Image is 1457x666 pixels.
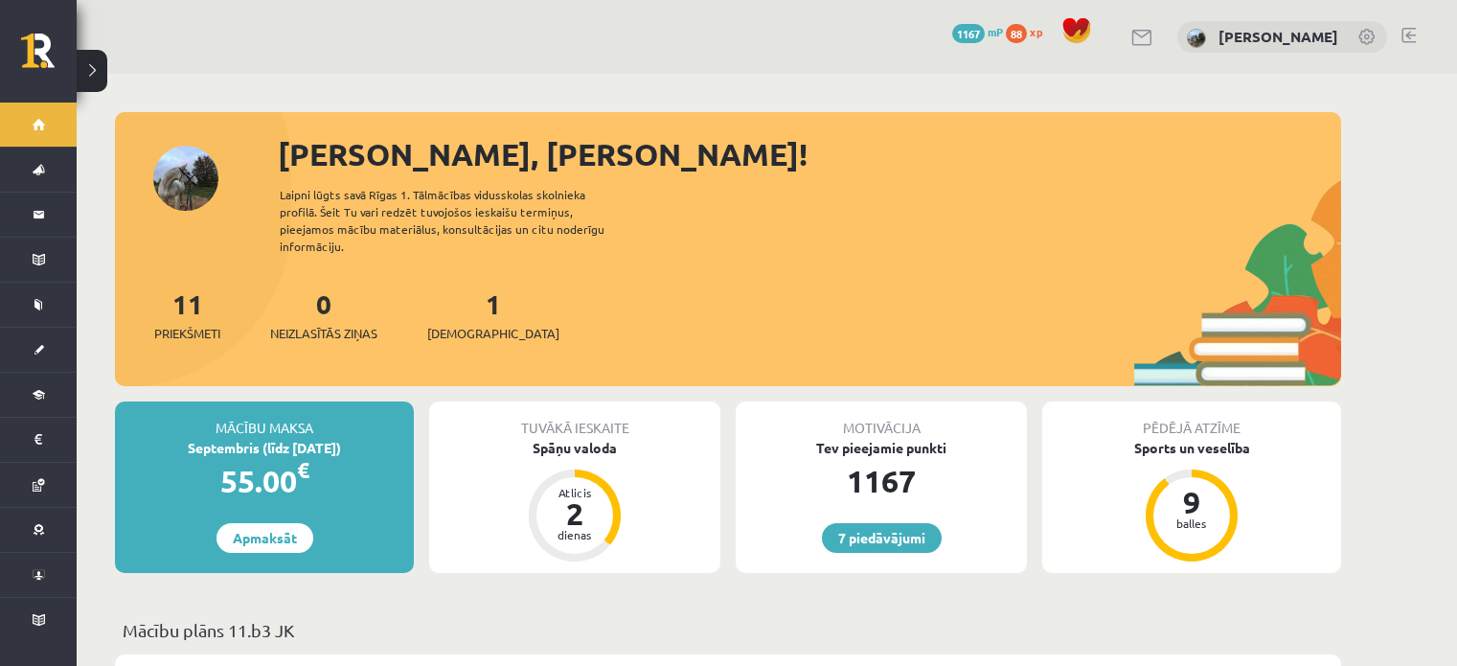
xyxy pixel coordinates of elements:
[278,131,1341,177] div: [PERSON_NAME], [PERSON_NAME]!
[952,24,985,43] span: 1167
[429,402,720,438] div: Tuvākā ieskaite
[988,24,1003,39] span: mP
[952,24,1003,39] a: 1167 mP
[1163,517,1220,529] div: balles
[736,438,1027,458] div: Tev pieejamie punkti
[429,438,720,458] div: Spāņu valoda
[736,458,1027,504] div: 1167
[1163,487,1220,517] div: 9
[297,456,309,484] span: €
[154,324,220,343] span: Priekšmeti
[115,458,414,504] div: 55.00
[1006,24,1027,43] span: 88
[1042,438,1341,458] div: Sports un veselība
[1042,438,1341,564] a: Sports un veselība 9 balles
[216,523,313,553] a: Apmaksāt
[21,34,77,81] a: Rīgas 1. Tālmācības vidusskola
[429,438,720,564] a: Spāņu valoda Atlicis 2 dienas
[427,324,559,343] span: [DEMOGRAPHIC_DATA]
[1218,27,1338,46] a: [PERSON_NAME]
[270,287,377,343] a: 0Neizlasītās ziņas
[1030,24,1042,39] span: xp
[1187,29,1206,48] img: Elizabete Marta Ziļeva
[546,498,603,529] div: 2
[154,287,220,343] a: 11Priekšmeti
[546,529,603,540] div: dienas
[1042,402,1341,438] div: Pēdējā atzīme
[115,402,414,438] div: Mācību maksa
[822,523,942,553] a: 7 piedāvājumi
[123,617,1333,643] p: Mācību plāns 11.b3 JK
[427,287,559,343] a: 1[DEMOGRAPHIC_DATA]
[270,324,377,343] span: Neizlasītās ziņas
[280,186,638,255] div: Laipni lūgts savā Rīgas 1. Tālmācības vidusskolas skolnieka profilā. Šeit Tu vari redzēt tuvojošo...
[1006,24,1052,39] a: 88 xp
[115,438,414,458] div: Septembris (līdz [DATE])
[736,402,1027,438] div: Motivācija
[546,487,603,498] div: Atlicis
